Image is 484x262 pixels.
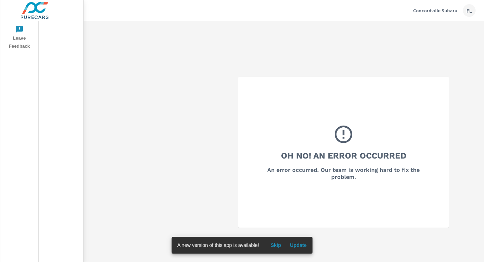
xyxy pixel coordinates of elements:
span: Update [290,242,307,248]
h6: An error occurred. Our team is working hard to fix the problem. [257,167,430,181]
span: Skip [267,242,284,248]
span: A new version of this app is available! [177,242,259,248]
div: FL [463,4,476,17]
button: Update [287,240,309,251]
div: nav menu [0,21,38,53]
span: Leave Feedback [2,25,36,51]
p: Concordville Subaru [413,7,457,14]
h3: Oh No! An Error Occurred [281,150,406,162]
button: Skip [264,240,287,251]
